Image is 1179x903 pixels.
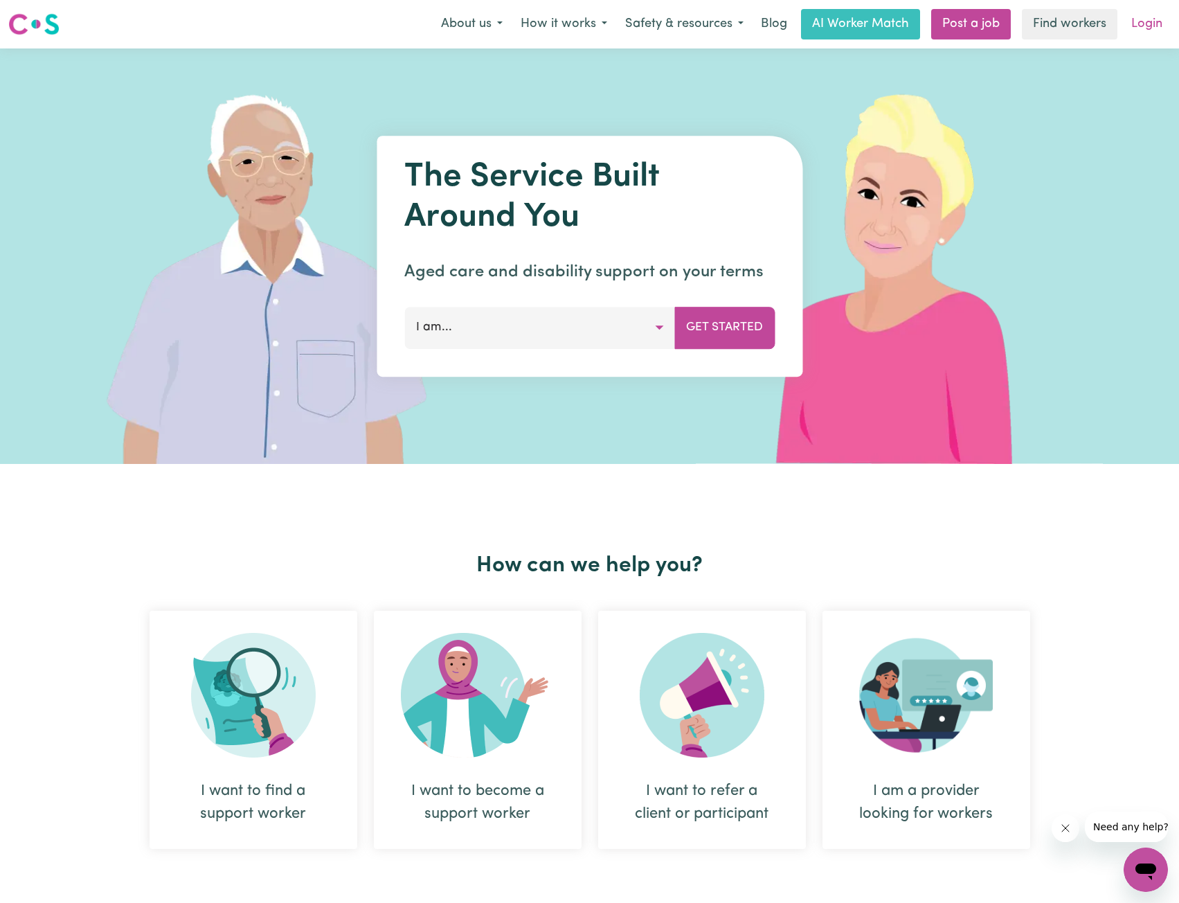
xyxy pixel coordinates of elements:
button: About us [432,10,512,39]
img: Provider [859,633,993,758]
div: I want to find a support worker [183,780,324,825]
div: I want to find a support worker [150,611,357,849]
p: Aged care and disability support on your terms [404,260,775,285]
a: Find workers [1022,9,1117,39]
iframe: Button to launch messaging window [1124,848,1168,892]
button: How it works [512,10,616,39]
div: I want to become a support worker [374,611,582,849]
iframe: Message from company [1085,812,1168,842]
a: Post a job [931,9,1011,39]
a: AI Worker Match [801,9,920,39]
button: Get Started [674,307,775,348]
img: Search [191,633,316,758]
a: Careseekers logo [8,8,60,40]
h2: How can we help you? [141,553,1038,579]
button: Safety & resources [616,10,753,39]
img: Refer [640,633,764,758]
button: I am... [404,307,675,348]
span: Need any help? [8,10,84,21]
div: I want to refer a client or participant [598,611,806,849]
img: Become Worker [401,633,555,758]
div: I want to refer a client or participant [631,780,773,825]
iframe: Close message [1052,814,1079,842]
div: I want to become a support worker [407,780,548,825]
h1: The Service Built Around You [404,158,775,238]
div: I am a provider looking for workers [856,780,997,825]
a: Login [1123,9,1171,39]
div: I am a provider looking for workers [822,611,1030,849]
a: Blog [753,9,795,39]
img: Careseekers logo [8,12,60,37]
